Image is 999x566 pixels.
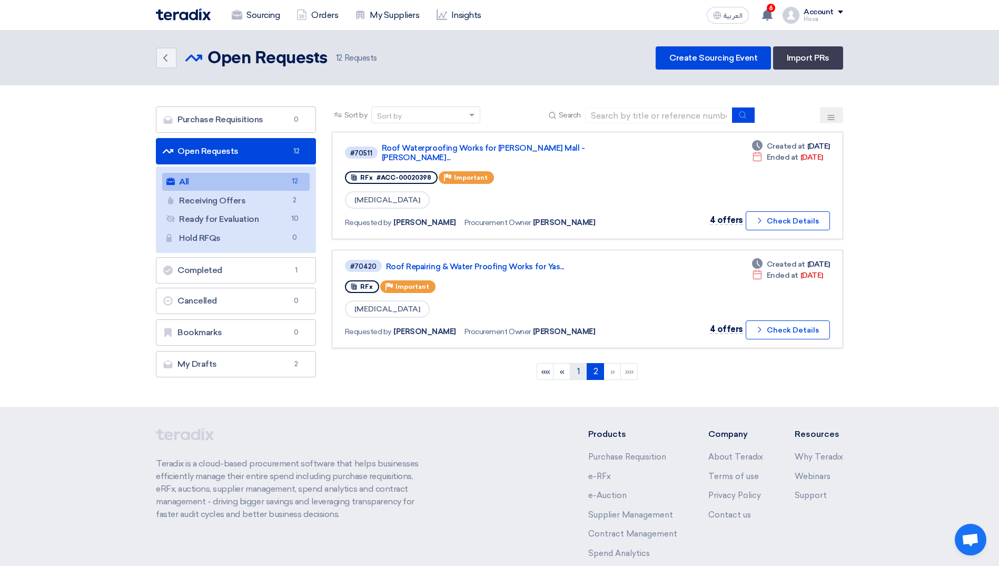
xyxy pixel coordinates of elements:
a: e-Auction [588,491,627,500]
a: Purchase Requisition [588,452,666,462]
a: 1 [570,363,587,380]
a: Support [795,491,827,500]
a: Insights [428,4,490,27]
a: 2 [587,363,604,380]
span: Important [454,174,488,181]
a: Hold RFQs [162,229,310,247]
button: العربية [707,7,749,24]
span: 2 [289,195,301,206]
a: Roof Repairing & Water Proofing Works for Yas... [386,262,649,271]
a: All [162,173,310,191]
span: 12 [290,146,303,157]
span: Sort by [344,110,368,121]
a: Supplier Management [588,510,673,520]
a: Webinars [795,472,830,481]
span: 0 [290,114,303,125]
div: Open chat [955,524,986,555]
a: Contact us [708,510,751,520]
a: Why Teradix [795,452,843,462]
div: [DATE] [752,141,830,152]
a: My Drafts2 [156,351,316,377]
img: profile_test.png [783,7,799,24]
input: Search by title or reference number [585,108,733,123]
a: First [537,363,553,380]
span: [PERSON_NAME] [533,326,596,337]
span: Requested by [345,217,391,228]
a: About Teradix [708,452,763,462]
div: Account [804,8,834,17]
span: العربية [724,12,743,19]
a: Import PRs [773,46,843,70]
a: Open Requests12 [156,138,316,164]
a: Create Sourcing Event [656,46,771,70]
span: Requests [336,52,377,64]
span: RFx [360,174,373,181]
h2: Open Requests [207,48,328,69]
div: [DATE] [752,259,830,270]
span: Important [395,283,429,290]
img: Teradix logo [156,8,211,21]
a: Receiving Offers [162,192,310,210]
span: Ended at [767,152,798,163]
div: #70420 [350,263,377,270]
span: 2 [290,359,303,369]
a: Roof Waterproofing Works for [PERSON_NAME] Mall - [PERSON_NAME]... [382,143,645,162]
span: 12 [336,53,342,63]
a: Bookmarks0 [156,319,316,346]
a: Spend Analytics [588,549,650,558]
span: Created at [767,141,805,152]
a: Orders [288,4,347,27]
li: Resources [795,428,843,441]
span: [MEDICAL_DATA] [345,300,430,318]
div: Hissa [804,16,843,22]
a: Completed1 [156,257,316,284]
a: My Suppliers [347,4,428,27]
span: 0 [289,232,301,243]
a: Ready for Evaluation [162,210,310,228]
p: Teradix is a cloud-based procurement software that helps businesses efficiently manage their enti... [156,457,431,521]
span: [MEDICAL_DATA] [345,191,430,209]
span: RFx [360,283,373,290]
span: 6 [767,4,775,12]
a: e-RFx [588,472,611,481]
ngb-pagination: Default pagination [332,359,843,385]
a: Sourcing [223,4,288,27]
span: #ACC-00020398 [377,174,431,181]
li: Company [708,428,763,441]
span: 10 [289,213,301,225]
span: 0 [290,327,303,338]
a: Previous [553,363,570,380]
button: Check Details [746,211,830,230]
span: 4 offers [710,215,743,225]
span: Requested by [345,326,391,337]
span: [PERSON_NAME] [533,217,596,228]
span: « [560,366,565,376]
span: 12 [289,176,301,187]
span: 1 [290,265,303,276]
div: #70511 [350,150,372,157]
span: [PERSON_NAME] [393,217,456,228]
a: Cancelled0 [156,288,316,314]
span: [PERSON_NAME] [393,326,456,337]
button: Check Details [746,320,830,339]
span: 0 [290,296,303,306]
span: Ended at [767,270,798,281]
div: Sort by [377,111,402,122]
li: Products [588,428,677,441]
span: Search [559,110,581,121]
div: [DATE] [752,152,823,163]
span: «« [541,366,550,376]
span: Procurement Owner [464,326,531,337]
span: Created at [767,259,805,270]
a: Terms of use [708,472,759,481]
a: Privacy Policy [708,491,761,500]
span: 4 offers [710,324,743,334]
span: Procurement Owner [464,217,531,228]
a: Contract Management [588,529,677,539]
div: [DATE] [752,270,823,281]
a: Purchase Requisitions0 [156,106,316,133]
